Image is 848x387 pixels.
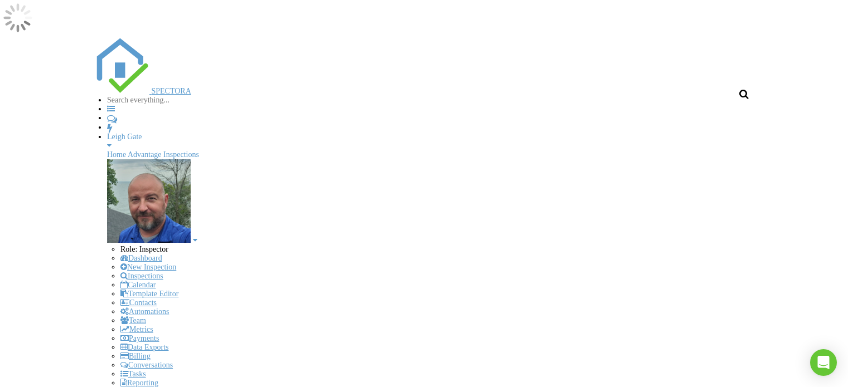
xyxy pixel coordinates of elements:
[120,281,156,289] a: Calendar
[120,290,178,298] a: Template Editor
[120,245,168,253] span: Role: Inspector
[120,370,146,378] a: Tasks
[94,38,149,94] img: The Best Home Inspection Software - Spectora
[120,379,158,387] a: Reporting
[107,133,754,141] div: Leigh Gate
[120,298,157,307] a: Contacts
[152,87,191,95] span: SPECTORA
[107,96,201,105] input: Search everything...
[120,334,159,342] a: Payments
[120,343,168,351] a: Data Exports
[107,150,754,159] div: Home Advantage Inspections
[120,307,169,316] a: Automations
[107,159,191,243] img: messenger_creation_d3297cba6df54465b8fb24ccbeecac0f.png
[120,361,173,369] a: Conversations
[94,87,191,95] a: SPECTORA
[120,352,151,360] a: Billing
[120,263,176,271] a: New Inspection
[120,272,163,280] a: Inspections
[120,316,146,325] a: Team
[120,325,153,334] a: Metrics
[120,254,162,262] a: Dashboard
[810,349,837,376] div: Open Intercom Messenger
